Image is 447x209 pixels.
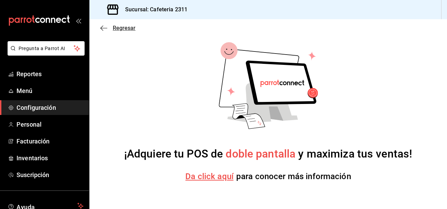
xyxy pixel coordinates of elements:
[226,147,295,160] span: doble pantalla
[19,45,74,52] span: Pregunta a Parrot AI
[8,41,85,56] button: Pregunta a Parrot AI
[76,18,81,23] button: open_drawer_menu
[17,120,84,129] span: Personal
[17,86,84,95] span: Menú
[120,5,187,14] h3: Sucursal: Cafeteria 2311
[113,25,135,31] span: Regresar
[100,25,135,31] button: Regresar
[17,153,84,163] span: Inventarios
[17,69,84,79] span: Reportes
[236,172,351,181] span: para conocer más información
[185,172,233,181] a: Da click aquí
[17,103,84,112] span: Configuración
[5,50,85,57] a: Pregunta a Parrot AI
[17,170,84,179] span: Suscripción
[295,147,412,160] span: y maximiza tus ventas!
[17,137,84,146] span: Facturación
[124,147,226,160] span: ¡Adquiere tu POS de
